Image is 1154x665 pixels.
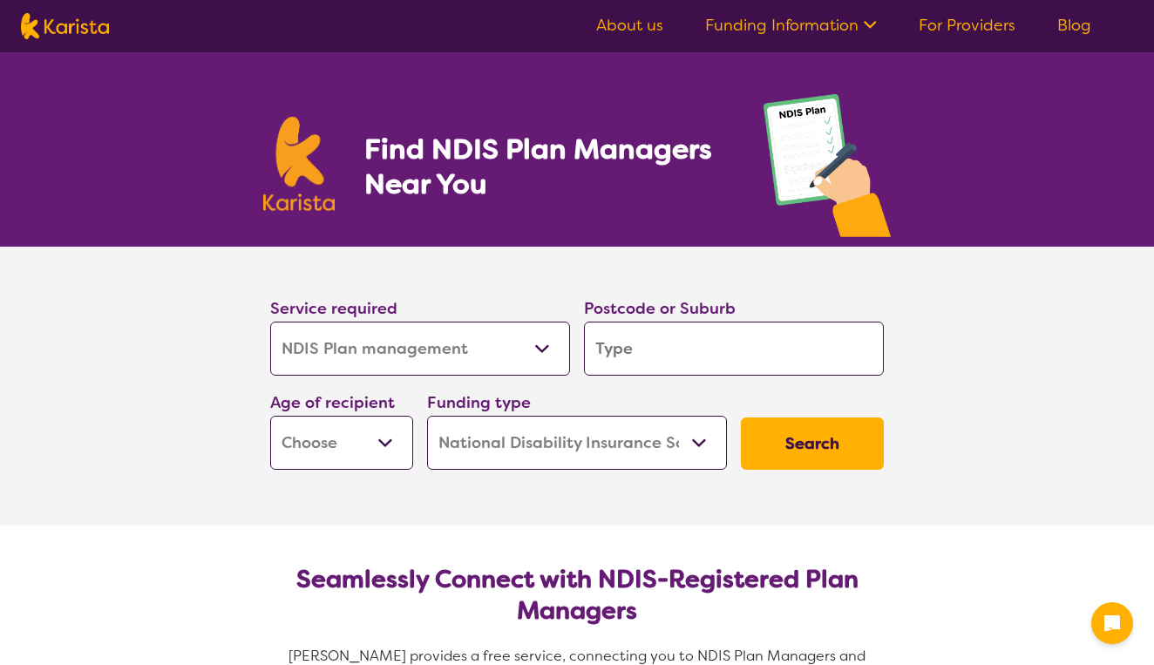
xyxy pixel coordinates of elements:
[584,322,884,376] input: Type
[705,15,877,36] a: Funding Information
[741,417,884,470] button: Search
[364,132,729,201] h1: Find NDIS Plan Managers Near You
[596,15,663,36] a: About us
[764,94,891,247] img: plan-management
[427,392,531,413] label: Funding type
[270,298,397,319] label: Service required
[584,298,736,319] label: Postcode or Suburb
[919,15,1015,36] a: For Providers
[263,117,335,211] img: Karista logo
[284,564,870,627] h2: Seamlessly Connect with NDIS-Registered Plan Managers
[21,13,109,39] img: Karista logo
[270,392,395,413] label: Age of recipient
[1057,15,1091,36] a: Blog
